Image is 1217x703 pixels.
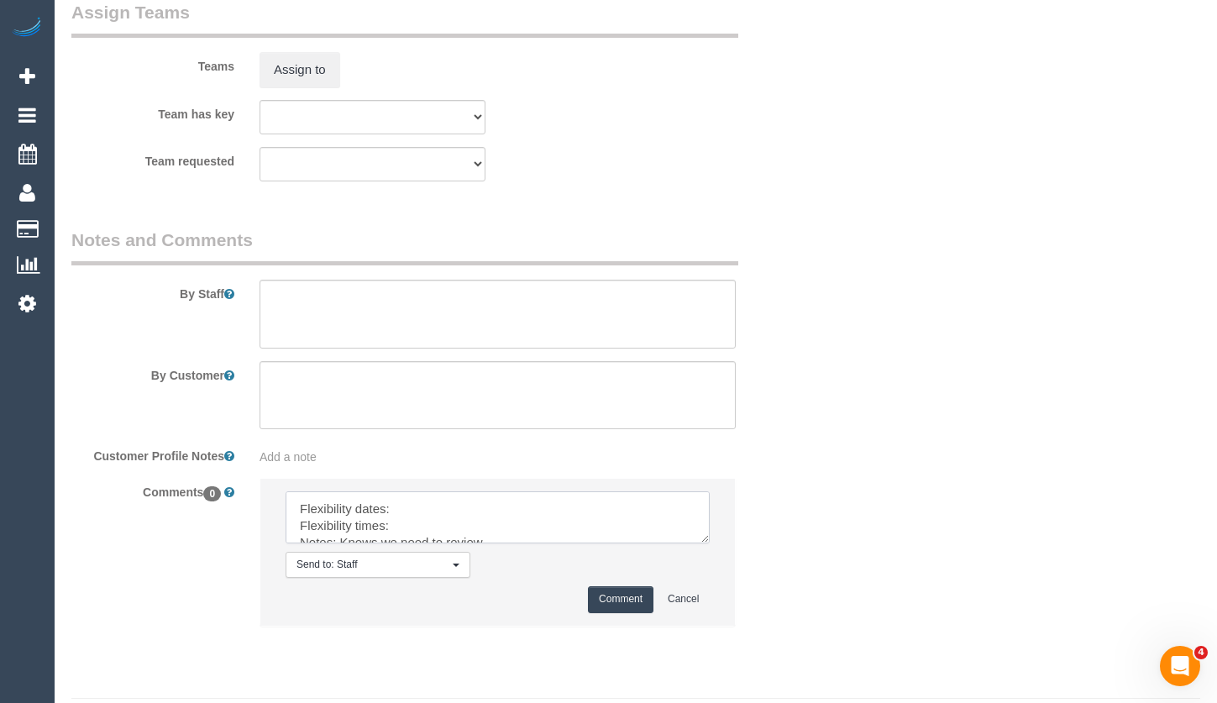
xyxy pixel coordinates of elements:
[71,228,738,265] legend: Notes and Comments
[59,147,247,170] label: Team requested
[59,478,247,501] label: Comments
[296,558,449,572] span: Send to: Staff
[286,552,470,578] button: Send to: Staff
[1194,646,1208,659] span: 4
[59,361,247,384] label: By Customer
[657,586,710,612] button: Cancel
[59,52,247,75] label: Teams
[588,586,653,612] button: Comment
[1160,646,1200,686] iframe: Intercom live chat
[260,450,317,464] span: Add a note
[59,442,247,464] label: Customer Profile Notes
[203,486,221,501] span: 0
[10,17,44,40] img: Automaid Logo
[59,100,247,123] label: Team has key
[260,52,340,87] button: Assign to
[59,280,247,302] label: By Staff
